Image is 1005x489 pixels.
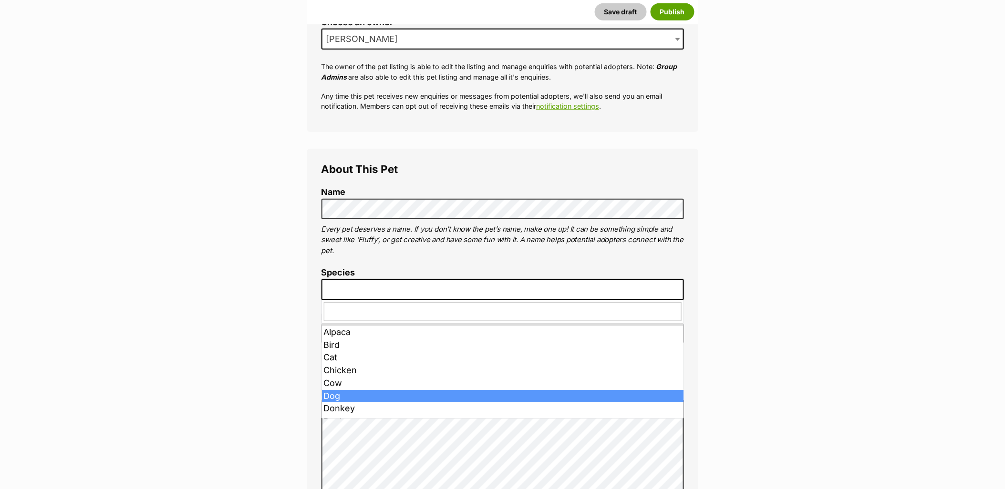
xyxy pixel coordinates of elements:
[322,326,684,339] li: Alpaca
[321,224,684,256] p: Every pet deserves a name. If you don’t know the pet’s name, make one up! It can be something sim...
[322,390,684,403] li: Dog
[321,268,684,278] label: Species
[321,163,398,175] span: About This Pet
[321,187,684,197] label: Name
[322,402,684,415] li: Donkey
[322,339,684,352] li: Bird
[322,377,684,390] li: Cow
[322,32,408,46] span: Emily Middleton
[322,415,684,428] li: Duck
[321,91,684,112] p: Any time this pet receives new enquiries or messages from potential adopters, we'll also send you...
[321,61,684,82] p: The owner of the pet listing is able to edit the listing and manage enquiries with potential adop...
[322,351,684,364] li: Cat
[595,3,647,20] button: Save draft
[651,3,694,20] button: Publish
[537,102,600,110] a: notification settings
[322,364,684,377] li: Chicken
[321,29,684,50] span: Emily Middleton
[321,62,677,81] em: Group Admins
